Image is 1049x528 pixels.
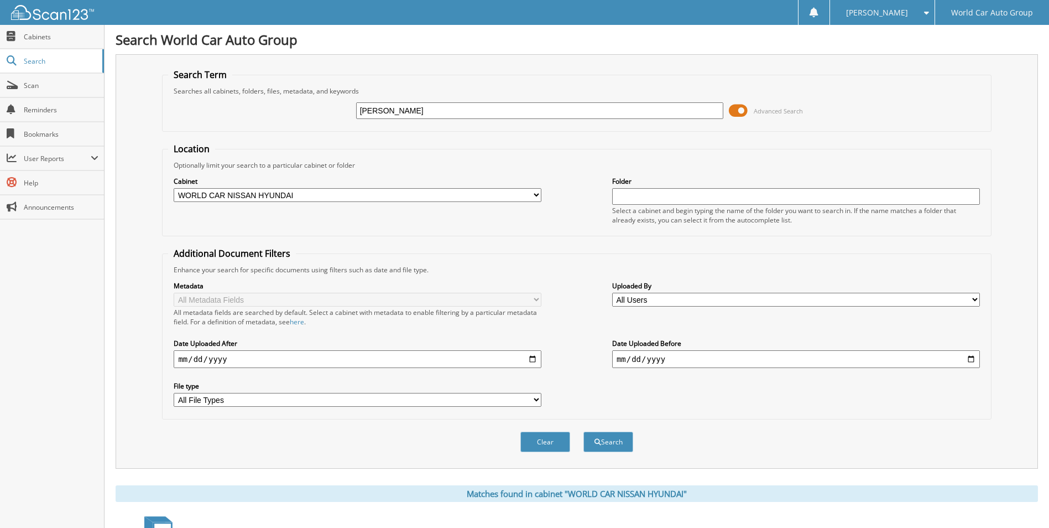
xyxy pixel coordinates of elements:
[520,432,570,452] button: Clear
[754,107,803,115] span: Advanced Search
[168,265,985,275] div: Enhance your search for specific documents using filters such as date and file type.
[290,317,304,327] a: here
[168,161,985,170] div: Optionally limit your search to a particular cabinet or folder
[174,281,541,291] label: Metadata
[168,143,215,155] legend: Location
[612,350,980,368] input: end
[116,30,1038,49] h1: Search World Car Auto Group
[583,432,633,452] button: Search
[951,9,1033,16] span: World Car Auto Group
[174,339,541,348] label: Date Uploaded After
[168,247,296,260] legend: Additional Document Filters
[612,177,980,186] label: Folder
[24,56,97,66] span: Search
[612,206,980,225] div: Select a cabinet and begin typing the name of the folder you want to search in. If the name match...
[24,81,98,90] span: Scan
[11,5,94,20] img: scan123-logo-white.svg
[994,475,1049,528] iframe: Chat Widget
[24,203,98,212] span: Announcements
[612,339,980,348] label: Date Uploaded Before
[116,485,1038,502] div: Matches found in cabinet "WORLD CAR NISSAN HYUNDAI"
[24,178,98,188] span: Help
[174,381,541,391] label: File type
[612,281,980,291] label: Uploaded By
[24,130,98,139] span: Bookmarks
[24,105,98,115] span: Reminders
[24,154,91,163] span: User Reports
[174,177,541,186] label: Cabinet
[168,86,985,96] div: Searches all cabinets, folders, files, metadata, and keywords
[174,308,541,327] div: All metadata fields are searched by default. Select a cabinet with metadata to enable filtering b...
[168,69,232,81] legend: Search Term
[846,9,908,16] span: [PERSON_NAME]
[24,32,98,42] span: Cabinets
[174,350,541,368] input: start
